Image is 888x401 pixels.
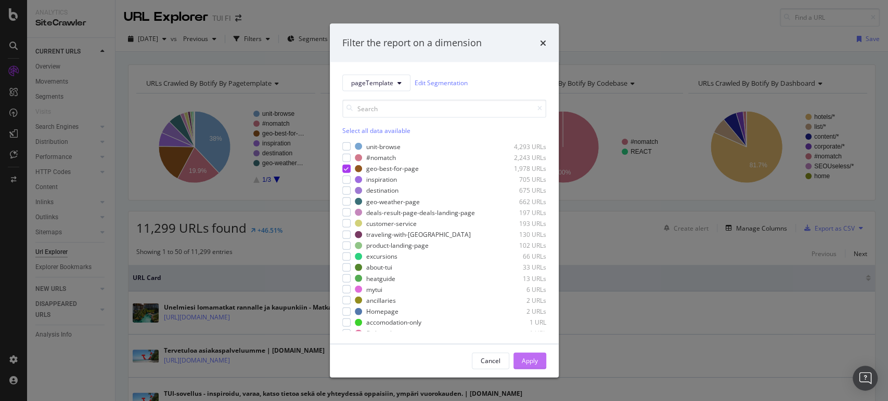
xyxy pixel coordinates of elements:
div: 33 URLs [495,263,546,272]
div: Apply [522,356,538,365]
div: accomodation-only [366,318,421,327]
div: geo-best-for-page [366,164,419,173]
div: Homepage [366,307,398,316]
div: 1 URL [495,318,546,327]
div: product-landing-page [366,241,429,250]
div: mytui [366,285,382,293]
div: Select all data available [342,126,546,135]
div: traveling-with-[GEOGRAPHIC_DATA] [366,230,471,239]
div: 13 URLs [495,274,546,283]
div: 1,978 URLs [495,164,546,173]
div: destination [366,186,398,195]
div: Open Intercom Messenger [853,366,878,391]
div: about-tui [366,263,392,272]
div: 66 URLs [495,252,546,261]
button: Apply [513,352,546,369]
div: 6 URLs [495,285,546,293]
div: 662 URLs [495,197,546,206]
div: 675 URLs [495,186,546,195]
span: pageTemplate [351,78,393,87]
input: Search [342,99,546,117]
div: 2 URLs [495,296,546,304]
button: pageTemplate [342,74,410,91]
div: flight-only [366,329,395,338]
div: 197 URLs [495,208,546,217]
div: 193 URLs [495,219,546,228]
div: 2 URLs [495,307,546,316]
div: Cancel [481,356,500,365]
div: excursions [366,252,397,261]
div: geo-weather-page [366,197,420,206]
div: 4,293 URLs [495,142,546,151]
div: inspiration [366,175,397,184]
div: unit-browse [366,142,401,151]
div: 705 URLs [495,175,546,184]
div: customer-service [366,219,417,228]
button: Cancel [472,352,509,369]
div: modal [330,24,559,378]
div: 102 URLs [495,241,546,250]
div: 2,243 URLs [495,153,546,162]
div: #nomatch [366,153,396,162]
div: 1 URL [495,329,546,338]
div: ancillaries [366,296,396,304]
div: times [540,36,546,50]
div: 130 URLs [495,230,546,239]
div: Filter the report on a dimension [342,36,482,50]
div: heatguide [366,274,395,283]
div: deals-result-page-deals-landing-page [366,208,475,217]
a: Edit Segmentation [415,77,468,88]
